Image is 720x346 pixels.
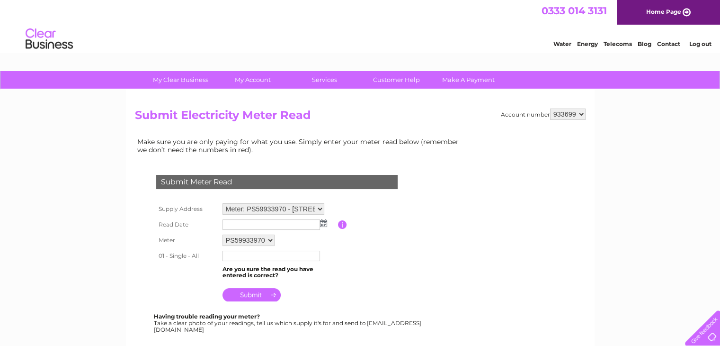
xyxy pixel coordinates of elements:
[154,232,220,248] th: Meter
[154,201,220,217] th: Supply Address
[285,71,364,89] a: Services
[142,71,220,89] a: My Clear Business
[577,40,598,47] a: Energy
[357,71,436,89] a: Customer Help
[320,219,327,227] img: ...
[135,136,466,155] td: Make sure you are only paying for what you use. Simply enter your meter read below (remember we d...
[222,288,281,301] input: Submit
[542,5,607,17] a: 0333 014 3131
[137,5,584,46] div: Clear Business is a trading name of Verastar Limited (registered in [GEOGRAPHIC_DATA] No. 3667643...
[156,175,398,189] div: Submit Meter Read
[689,40,711,47] a: Log out
[638,40,651,47] a: Blog
[154,248,220,264] th: 01 - Single - All
[135,109,586,127] h2: Submit Electricity Meter Read
[553,40,571,47] a: Water
[338,220,347,229] input: Information
[657,40,680,47] a: Contact
[154,313,423,333] div: Take a clear photo of your readings, tell us which supply it's for and send to [EMAIL_ADDRESS][DO...
[213,71,292,89] a: My Account
[154,217,220,232] th: Read Date
[604,40,632,47] a: Telecoms
[154,313,260,320] b: Having trouble reading your meter?
[429,71,507,89] a: Make A Payment
[501,109,586,120] div: Account number
[25,25,73,54] img: logo.png
[220,264,338,282] td: Are you sure the read you have entered is correct?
